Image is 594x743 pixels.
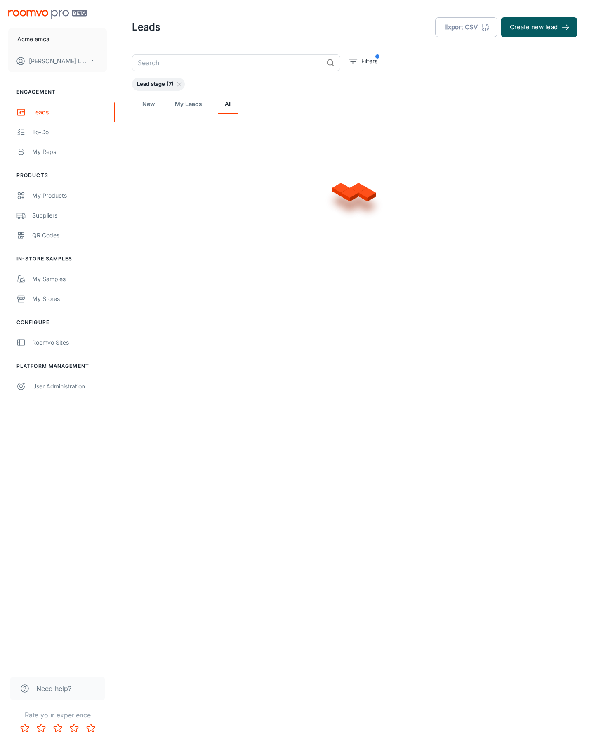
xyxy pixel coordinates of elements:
div: QR Codes [32,231,107,240]
h1: Leads [132,20,160,35]
a: New [139,94,158,114]
div: Suppliers [32,211,107,220]
div: My Reps [32,147,107,156]
div: Lead stage (7) [132,78,185,91]
div: Leads [32,108,107,117]
button: Acme emca [8,28,107,50]
p: Acme emca [17,35,49,44]
img: Roomvo PRO Beta [8,10,87,19]
a: All [218,94,238,114]
a: My Leads [175,94,202,114]
button: filter [347,54,379,68]
button: Create new lead [501,17,577,37]
div: To-do [32,128,107,137]
p: [PERSON_NAME] Leaptools [29,57,87,66]
p: Filters [361,57,377,66]
div: My Stores [32,294,107,303]
span: Lead stage (7) [132,80,179,88]
button: [PERSON_NAME] Leaptools [8,50,107,72]
div: My Products [32,191,107,200]
button: Export CSV [435,17,497,37]
div: My Samples [32,274,107,284]
input: Search [132,54,323,71]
